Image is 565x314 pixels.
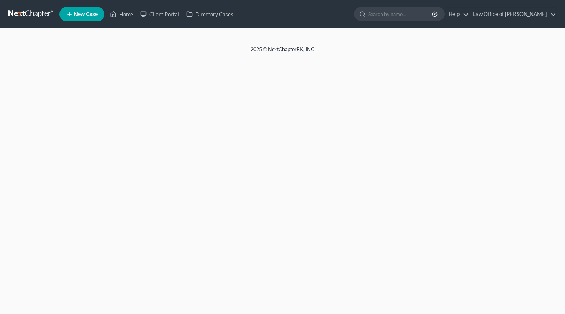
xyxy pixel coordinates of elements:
div: 2025 © NextChapterBK, INC [81,46,484,58]
a: Directory Cases [183,8,237,21]
a: Help [445,8,469,21]
a: Law Office of [PERSON_NAME] [469,8,556,21]
span: New Case [74,12,98,17]
a: Home [107,8,137,21]
input: Search by name... [368,7,433,21]
a: Client Portal [137,8,183,21]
